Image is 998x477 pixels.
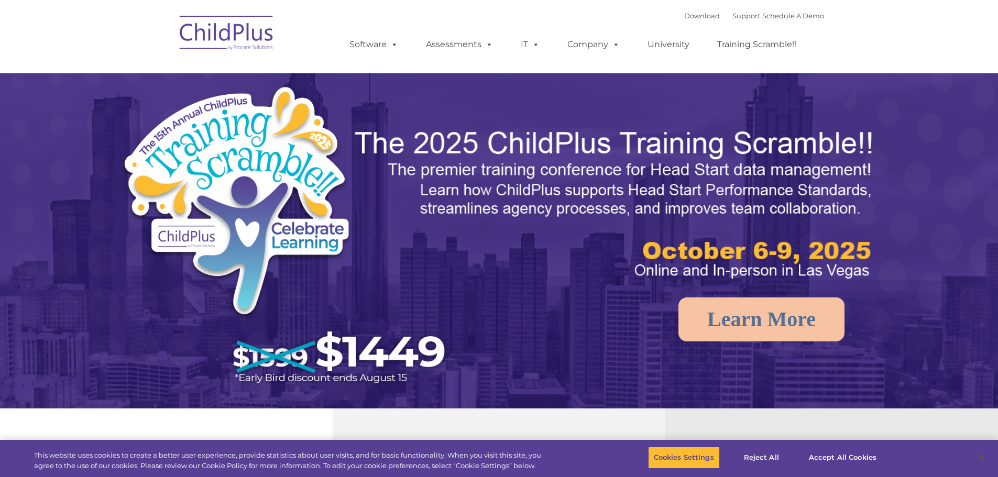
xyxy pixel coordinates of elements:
[970,446,993,469] button: Close
[415,34,503,55] a: Assessments
[34,450,549,471] div: This website uses cookies to create a better user experience, provide statistics about user visit...
[684,12,720,20] a: Download
[762,12,824,20] a: Schedule A Demo
[648,447,720,469] button: Cookies Settings
[510,34,550,55] a: IT
[174,8,279,61] img: ChildPlus by Procare Solutions
[637,34,700,55] a: University
[678,297,845,341] a: Learn More
[803,447,882,469] button: Accept All Cookies
[339,34,409,55] a: Software
[707,34,807,55] a: Training Scramble!!
[732,12,760,20] a: Support
[729,447,794,469] button: Reject All
[146,112,190,120] span: Phone number
[684,12,824,20] font: |
[146,69,178,77] span: Last name
[557,34,630,55] a: Company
